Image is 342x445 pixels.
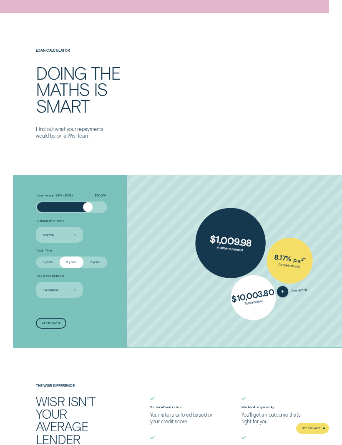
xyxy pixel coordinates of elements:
[36,65,161,114] h2: Doing the maths is smart
[36,48,192,53] h4: Loan Calculator
[36,384,123,388] h4: The Wisr Difference
[43,288,58,292] div: Exceptional
[36,256,60,268] label: 3 years
[60,256,83,268] label: 5 years
[83,256,107,268] label: 7 years
[95,194,106,197] span: $ 50,000
[43,233,54,237] div: Monthly
[37,249,51,252] span: Loan Term
[36,318,66,329] a: Get estimate
[241,405,274,409] label: We lend responsibly
[291,288,308,293] span: See details
[37,219,64,223] span: Repayments every
[296,423,329,434] a: Get Estimate
[150,412,215,425] p: Your rate is tailored based on your credit score.
[36,126,113,139] p: Find out what your repayments would be on a Wisr loan.
[277,284,308,298] button: See details
[37,194,73,197] span: Loan Amount ( $5k - $63k )
[241,412,306,425] p: You'll get an outcome that's right for you.
[37,274,64,278] span: My credit history is
[150,405,181,409] label: Personalised rates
